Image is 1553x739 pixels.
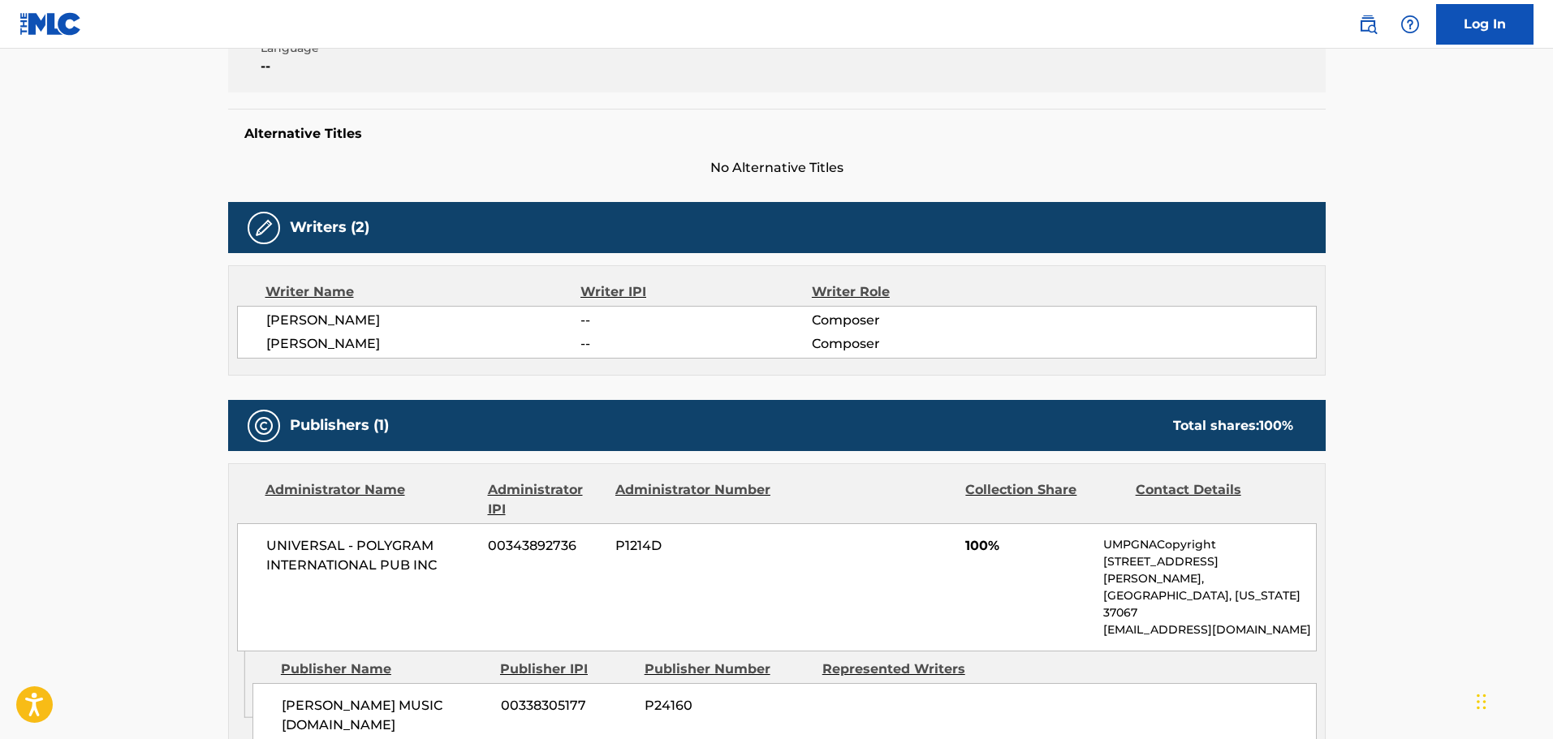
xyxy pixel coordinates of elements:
div: Publisher Number [645,660,810,679]
span: 100% [965,536,1091,556]
p: UMPGNACopyright [1103,536,1315,553]
div: Collection Share [965,480,1123,519]
div: Help [1394,8,1426,41]
span: -- [580,311,811,330]
h5: Alternative Titles [244,126,1309,142]
div: Publisher Name [281,660,488,679]
p: [EMAIL_ADDRESS][DOMAIN_NAME] [1103,621,1315,638]
img: help [1400,15,1420,34]
div: Drag [1477,677,1486,726]
a: Log In [1436,4,1534,45]
div: Writer Role [812,282,1022,302]
img: Writers [254,218,274,238]
p: [GEOGRAPHIC_DATA], [US_STATE] 37067 [1103,587,1315,621]
img: MLC Logo [19,12,82,36]
div: Writer Name [265,282,581,302]
span: -- [580,334,811,354]
span: P1214D [615,536,773,556]
span: -- [261,57,523,76]
div: Contact Details [1136,480,1293,519]
span: No Alternative Titles [228,158,1326,178]
a: Public Search [1352,8,1384,41]
span: [PERSON_NAME] [266,311,581,330]
span: [PERSON_NAME] MUSIC [DOMAIN_NAME] [282,696,489,735]
iframe: Chat Widget [1472,661,1553,739]
span: [PERSON_NAME] [266,334,581,354]
span: 00343892736 [488,536,603,556]
div: Represented Writers [822,660,988,679]
span: 100 % [1259,418,1293,433]
span: UNIVERSAL - POLYGRAM INTERNATIONAL PUB INC [266,536,477,575]
div: Writer IPI [580,282,812,302]
img: search [1358,15,1378,34]
span: P24160 [645,696,810,715]
div: Administrator Number [615,480,773,519]
div: Administrator Name [265,480,476,519]
h5: Writers (2) [290,218,369,237]
span: Composer [812,334,1022,354]
p: [STREET_ADDRESS][PERSON_NAME], [1103,553,1315,587]
div: Publisher IPI [500,660,632,679]
div: Total shares: [1173,416,1293,436]
img: Publishers [254,416,274,436]
h5: Publishers (1) [290,416,389,435]
div: Administrator IPI [488,480,603,519]
span: 00338305177 [501,696,632,715]
span: Composer [812,311,1022,330]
